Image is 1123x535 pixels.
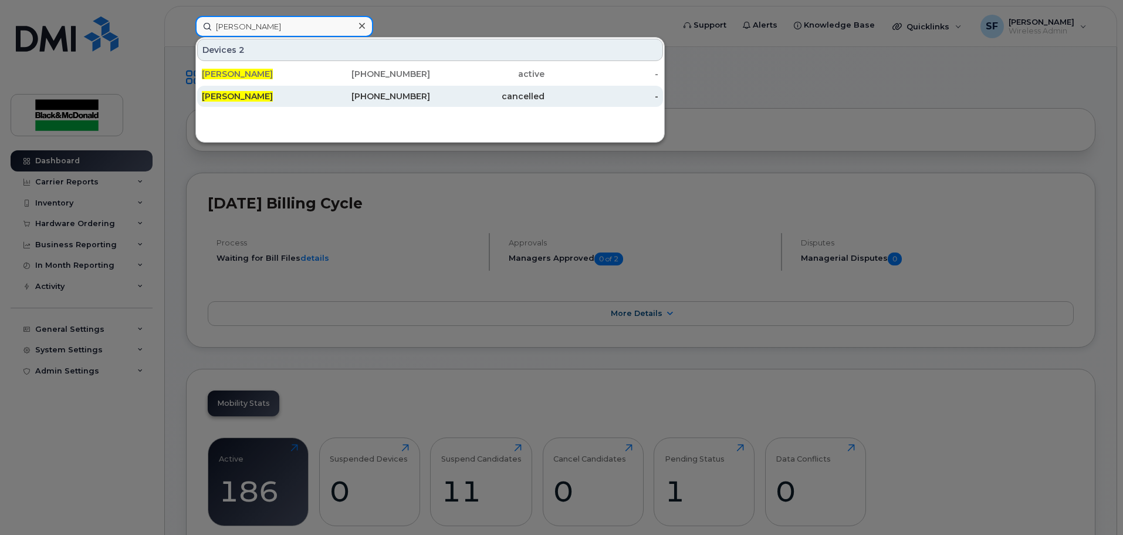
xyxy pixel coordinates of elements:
div: active [430,68,544,80]
span: 2 [239,44,245,56]
div: [PHONE_NUMBER] [316,68,431,80]
span: [PERSON_NAME] [202,91,273,102]
a: [PERSON_NAME][PHONE_NUMBER]cancelled- [197,86,663,107]
div: Devices [197,39,663,61]
div: - [544,68,659,80]
div: cancelled [430,90,544,102]
div: [PHONE_NUMBER] [316,90,431,102]
a: [PERSON_NAME][PHONE_NUMBER]active- [197,63,663,85]
span: [PERSON_NAME] [202,69,273,79]
div: - [544,90,659,102]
